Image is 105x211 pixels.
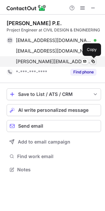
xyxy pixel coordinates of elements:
div: Save to List / ATS / CRM [18,92,89,97]
span: Send email [18,123,43,129]
button: AI write personalized message [7,104,101,116]
button: Reveal Button [70,69,96,75]
span: Notes [17,167,98,173]
img: ContactOut v5.3.10 [7,4,46,12]
span: [PERSON_NAME][EMAIL_ADDRESS][DOMAIN_NAME] [16,59,91,64]
span: [EMAIL_ADDRESS][DOMAIN_NAME] [16,37,91,43]
span: Add to email campaign [18,139,70,145]
button: Add to email campaign [7,136,101,148]
span: [EMAIL_ADDRESS][DOMAIN_NAME] [16,48,91,54]
div: Project Engineer at CIVIL DESIGN & ENGINEERING [7,27,101,33]
div: [PERSON_NAME] P.E. [7,20,62,26]
button: save-profile-one-click [7,88,101,100]
button: Find work email [7,152,101,161]
button: Notes [7,165,101,174]
span: Find work email [17,153,98,159]
span: AI write personalized message [18,107,88,113]
button: Send email [7,120,101,132]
